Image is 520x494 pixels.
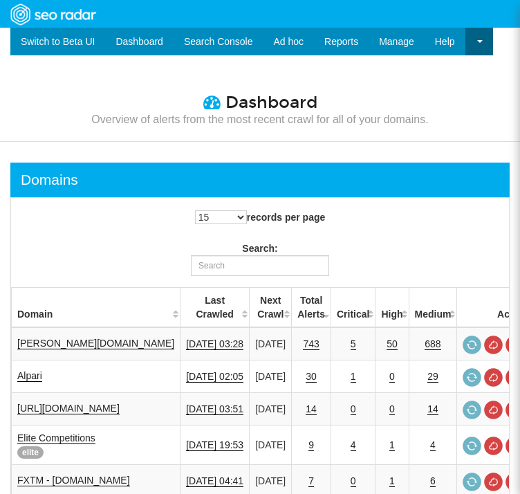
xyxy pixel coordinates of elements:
a: 4 [430,439,436,451]
a: 14 [427,403,438,415]
a: Switch to Beta UI [10,28,105,55]
a: Request a crawl [463,473,481,491]
a: 0 [351,403,356,415]
a: Request a crawl [463,401,481,419]
a: Request a crawl [463,437,481,455]
label: records per page [195,210,326,224]
a: 50 [387,338,398,350]
span: Manage [379,36,414,47]
th: Last Crawled: activate to sort column descending [180,287,250,327]
select: records per page [195,210,247,224]
td: [DATE] [250,425,292,464]
span: Dashboard [225,92,317,113]
a: Help [425,28,465,55]
th: Medium: activate to sort column descending [409,287,457,327]
td: [DATE] [250,392,292,425]
a: 688 [425,338,440,350]
a: [DATE] 04:41 [186,475,243,487]
a: 1 [389,475,395,487]
th: Total Alerts: activate to sort column ascending [292,287,331,327]
a: [DATE] 02:05 [186,371,243,383]
a: 0 [389,403,395,415]
a: Ad hoc [263,28,315,55]
span: Help [435,36,455,47]
a: 0 [389,371,395,383]
a: 4 [351,439,356,451]
i:  [203,93,221,111]
a: Cancel in-progress audit [484,368,503,387]
a: Cancel in-progress audit [484,473,503,491]
div: Domains [21,170,78,190]
a: 9 [308,439,314,451]
a: Request a crawl [463,336,481,354]
a: [DATE] 19:53 [186,439,243,451]
a: Request a crawl [463,368,481,387]
a: Cancel in-progress audit [484,437,503,455]
a: 6 [430,475,436,487]
th: Critical: activate to sort column descending [331,287,375,327]
td: [DATE] [250,360,292,392]
a: 29 [427,371,438,383]
a: [DATE] 03:51 [186,403,243,415]
a: Cancel in-progress audit [484,336,503,354]
a: Cancel in-progress audit [484,401,503,419]
a: 7 [308,475,314,487]
a: 14 [306,403,317,415]
a: 1 [351,371,356,383]
a: FXTM - [DOMAIN_NAME] [17,475,130,486]
th: High: activate to sort column descending [375,287,409,327]
a: Reports [314,28,369,55]
a: 0 [351,475,356,487]
a: Alpari [17,370,42,382]
span: Search Console [184,36,253,47]
a: Elite Competitions [17,432,95,444]
td: [DATE] [250,327,292,360]
img: SEORadar [5,2,100,27]
span: elite [17,446,44,459]
a: Dashboard [105,28,174,55]
a: 5 [351,338,356,350]
span: Ad hoc [274,36,304,47]
span: Help [31,10,59,22]
a: [DATE] 03:28 [186,338,243,350]
a: 743 [303,338,319,350]
a: Search Console [174,28,263,55]
label: Search: [191,241,329,276]
input: Search: [191,255,329,276]
small: Overview of alerts from the most recent crawl for all of your domains. [14,112,506,127]
a: Manage [369,28,425,55]
a: 30 [306,371,317,383]
th: Domain: activate to sort column ascending [12,287,180,327]
span: Reports [324,36,358,47]
a: 1 [389,439,395,451]
a: [PERSON_NAME][DOMAIN_NAME] [17,338,174,349]
th: Next Crawl: activate to sort column descending [250,287,292,327]
a: [URL][DOMAIN_NAME] [17,403,120,414]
